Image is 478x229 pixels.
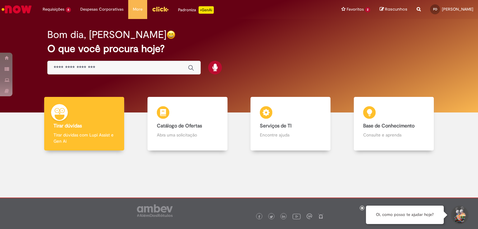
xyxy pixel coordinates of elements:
[157,123,202,129] b: Catálogo de Ofertas
[307,213,312,219] img: logo_footer_workplace.png
[43,6,64,12] span: Requisições
[136,97,239,151] a: Catálogo de Ofertas Abra uma solicitação
[54,123,82,129] b: Tirar dúvidas
[365,7,370,12] span: 2
[342,97,446,151] a: Base de Conhecimento Consulte e aprenda
[199,6,214,14] p: +GenAi
[385,6,407,12] span: Rascunhos
[282,215,285,219] img: logo_footer_linkedin.png
[33,97,136,151] a: Tirar dúvidas Tirar dúvidas com Lupi Assist e Gen Ai
[347,6,364,12] span: Favoritos
[66,7,71,12] span: 6
[270,215,273,218] img: logo_footer_twitter.png
[450,206,469,224] button: Iniciar Conversa de Suporte
[260,132,321,138] p: Encontre ajuda
[318,213,324,219] img: logo_footer_naosei.png
[1,3,33,16] img: ServiceNow
[239,97,342,151] a: Serviços de TI Encontre ajuda
[152,4,169,14] img: click_logo_yellow_360x200.png
[47,29,166,40] h2: Bom dia, [PERSON_NAME]
[433,7,437,11] span: FO
[54,132,115,144] p: Tirar dúvidas com Lupi Assist e Gen Ai
[166,30,176,39] img: happy-face.png
[133,6,143,12] span: More
[260,123,292,129] b: Serviços de TI
[366,206,444,224] div: Oi, como posso te ajudar hoje?
[47,43,431,54] h2: O que você procura hoje?
[363,123,415,129] b: Base de Conhecimento
[137,204,173,217] img: logo_footer_ambev_rotulo_gray.png
[258,215,261,218] img: logo_footer_facebook.png
[293,212,301,220] img: logo_footer_youtube.png
[380,7,407,12] a: Rascunhos
[80,6,124,12] span: Despesas Corporativas
[442,7,473,12] span: [PERSON_NAME]
[157,132,218,138] p: Abra uma solicitação
[178,6,214,14] div: Padroniza
[363,132,424,138] p: Consulte e aprenda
